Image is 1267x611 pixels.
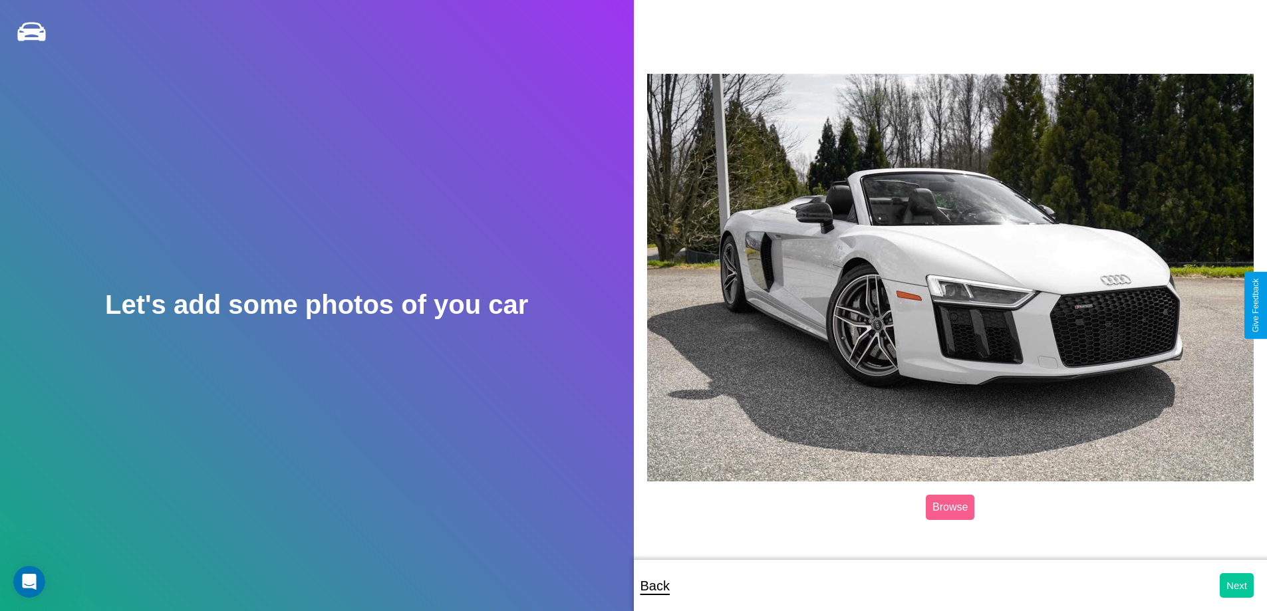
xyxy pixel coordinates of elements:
[1251,279,1260,332] div: Give Feedback
[647,74,1254,481] img: posted
[926,495,974,520] label: Browse
[13,566,45,598] iframe: Intercom live chat
[640,574,670,598] p: Back
[105,290,528,320] h2: Let's add some photos of you car
[1220,573,1254,598] button: Next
